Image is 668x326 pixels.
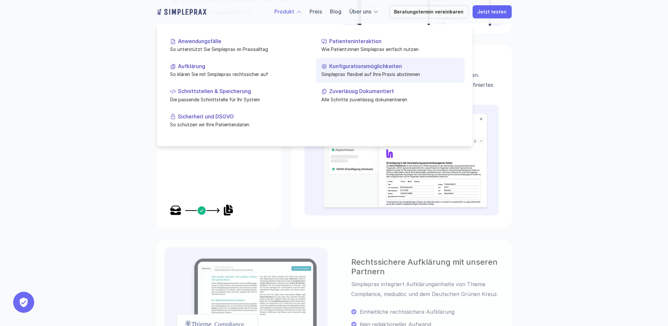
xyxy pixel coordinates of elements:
[394,9,464,15] p: Beratungstermin vereinbaren
[330,8,342,15] a: Blog
[329,38,459,44] p: Patienteninteraktion
[170,121,308,128] p: So schützen wir Ihre Patientendaten
[275,8,295,15] a: Produkt
[323,113,488,212] img: Beispielbild einer PDF-Vorlage automatisch generiert in der Anwendung
[310,8,322,15] a: Preis
[389,5,469,18] a: Beratungstermin vereinbaren
[178,88,308,94] p: Schnittstellen & Speicherung
[305,58,499,67] h3: PDF-Vorlagenverwaltung
[165,58,313,83] a: AufklärungSo klären Sie mit Simpleprax rechtssicher auf
[305,70,499,100] p: Das PDF Layout kann dynamisch generiert oder vordefiniert werden. Manche Dokumente (z. B. Factori...
[178,38,308,44] p: Anwendungsfälle
[170,71,308,78] p: So klären Sie mit Simpleprax rechtssicher auf
[170,96,308,103] p: Die passende Schnittstelle für Ihr System
[359,309,504,315] p: Einheitliche rechtssichere Aufklärung
[321,96,459,103] p: Alle Schritte zuverlässig dokumentieren
[165,83,313,108] a: Schnittstellen & SpeicherungDie passende Schnittstelle für Ihr System
[329,88,459,94] p: Zuverlässig Dokumentiert
[165,108,313,133] a: Sicherheit und DSGVOSo schützen wir Ihre Patientendaten
[316,58,465,83] a: KonfigurationsmöglichkeitenSimpleprax flexibel auf Ihre Praxis abstimmen
[316,33,465,58] a: PatienteninteraktionWie Patient:innen Simpleprax einfach nutzen
[350,8,372,15] a: Über uns
[170,70,268,149] p: In der Simpleprax-Vorlagen­bibliothek finden Sie eine Vielzahl praxisbewährter Dokumente - von An...
[170,46,308,53] p: So unterstützt Sie Simpleprax im Praxisalltag
[178,113,308,119] p: Sicherheit und DSGVO
[478,9,507,15] p: Jetzt testen
[351,258,504,277] h3: Rechtssichere Aufklärung mit unseren Partnern
[351,279,504,299] p: Simpleprax integriert Aufklärungsinhalte von Thieme Compliance, medudoc und dem Deutschen Grünen ...
[178,63,308,69] p: Aufklärung
[316,83,465,108] a: Zuverlässig DokumentiertAlle Schritte zuverlässig dokumentieren
[329,63,459,69] p: Konfigurationsmöglichkeiten
[165,33,313,58] a: AnwendungsfälleSo unterstützt Sie Simpleprax im Praxisalltag
[473,5,512,18] a: Jetzt testen
[321,46,459,53] p: Wie Patient:innen Simpleprax einfach nutzen
[321,71,459,78] p: Simpleprax flexibel auf Ihre Praxis abstimmen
